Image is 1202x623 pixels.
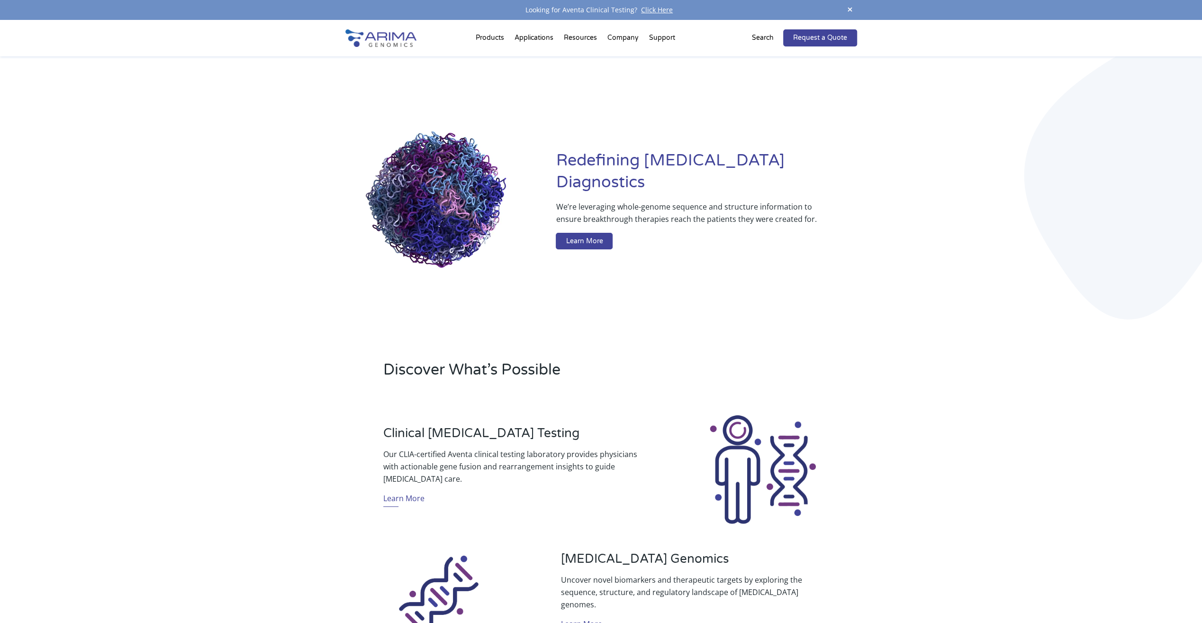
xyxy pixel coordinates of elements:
h3: [MEDICAL_DATA] Genomics [561,551,819,574]
h3: Clinical [MEDICAL_DATA] Testing [383,426,641,448]
iframe: Chat Widget [1155,577,1202,623]
p: Search [752,32,774,44]
a: Click Here [637,5,677,14]
p: Our CLIA-certified Aventa clinical testing laboratory provides physicians with actionable gene fu... [383,448,641,485]
a: Request a Quote [783,29,857,46]
img: Clinical Testing Icon [706,413,819,526]
h2: Discover What’s Possible [383,359,722,388]
div: Looking for Aventa Clinical Testing? [345,4,857,16]
a: Learn More [556,233,613,250]
a: Learn More [383,492,425,507]
h1: Redefining [MEDICAL_DATA] Diagnostics [556,150,857,201]
p: Uncover novel biomarkers and therapeutic targets by exploring the sequence, structure, and regula... [561,574,819,611]
p: We’re leveraging whole-genome sequence and structure information to ensure breakthrough therapies... [556,201,819,233]
img: Arima-Genomics-logo [345,29,416,47]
